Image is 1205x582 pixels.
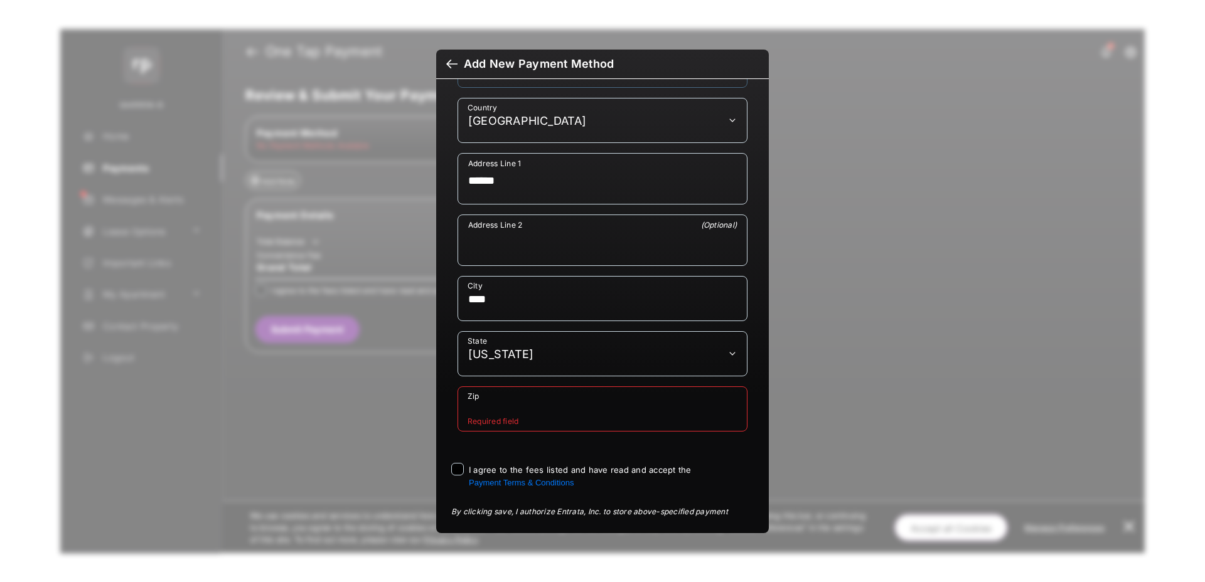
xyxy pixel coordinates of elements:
[464,57,614,71] div: Add New Payment Method
[458,153,747,204] div: payment_method_screening[postal_addresses][addressLine1]
[469,465,692,487] span: I agree to the fees listed and have read and accept the
[469,478,574,487] button: I agree to the fees listed and have read and accept the
[458,386,747,431] div: payment_method_screening[postal_addresses][postalCode]
[458,276,747,321] div: payment_method_screening[postal_addresses][locality]
[451,507,754,535] div: By clicking save, I authorize Entrata, Inc. to store above-specified payment method. When making ...
[458,98,747,143] div: payment_method_screening[postal_addresses][country]
[458,331,747,376] div: payment_method_screening[postal_addresses][administrativeArea]
[458,214,747,266] div: payment_method_screening[postal_addresses][addressLine2]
